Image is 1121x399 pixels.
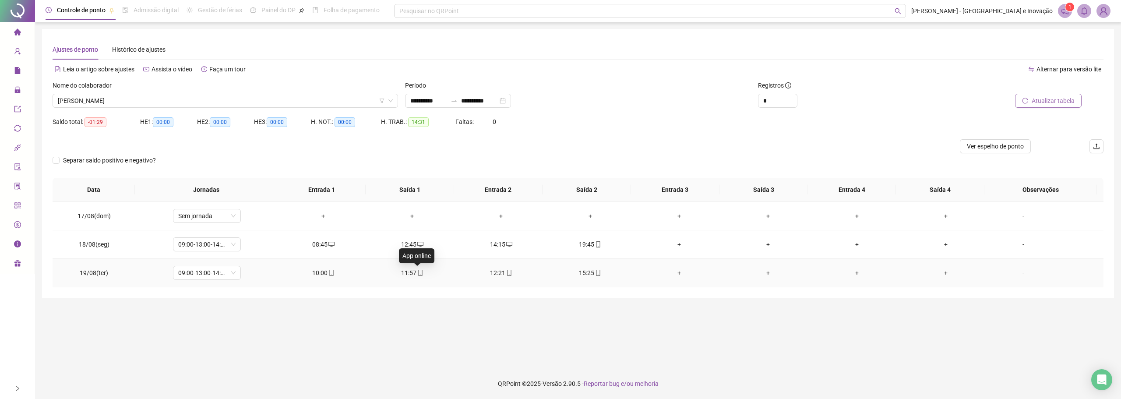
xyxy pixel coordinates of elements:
[451,97,458,104] span: to
[14,102,21,119] span: export
[553,211,627,221] div: +
[53,178,135,202] th: Data
[1080,7,1088,15] span: bell
[286,240,360,249] div: 08:45
[455,118,475,125] span: Faltas:
[299,8,304,13] span: pushpin
[730,211,805,221] div: +
[642,240,716,249] div: +
[464,211,539,221] div: +
[60,155,159,165] span: Separar saldo positivo e negativo?
[324,7,380,14] span: Folha de pagamento
[46,7,52,13] span: clock-circle
[79,241,109,248] span: 18/08(seg)
[909,240,984,249] div: +
[909,268,984,278] div: +
[505,270,512,276] span: mobile
[55,66,61,72] span: file-text
[454,178,543,202] th: Entrada 2
[153,117,173,127] span: 00:00
[109,8,114,13] span: pushpin
[408,117,429,127] span: 14:31
[375,240,450,249] div: 12:45
[14,44,21,61] span: user-add
[543,380,562,387] span: Versão
[584,380,659,387] span: Reportar bug e/ou melhoria
[819,211,894,221] div: +
[14,63,21,81] span: file
[1036,66,1101,73] span: Alternar para versão lite
[210,117,230,127] span: 00:00
[267,117,287,127] span: 00:00
[286,211,360,221] div: +
[311,117,381,127] div: H. NOT.:
[991,185,1090,194] span: Observações
[553,240,627,249] div: 19:45
[58,94,393,107] span: MARIANA MARQUES VAZ
[209,66,246,73] span: Faça um tour
[758,81,791,90] span: Registros
[493,118,496,125] span: 0
[642,268,716,278] div: +
[14,198,21,215] span: qrcode
[451,97,458,104] span: swap-right
[896,178,984,202] th: Saída 4
[553,268,627,278] div: 15:25
[201,66,207,72] span: history
[328,270,335,276] span: mobile
[642,211,716,221] div: +
[730,240,805,249] div: +
[399,248,434,263] div: App online
[1068,4,1072,10] span: 1
[53,117,140,127] div: Saldo total:
[1015,94,1082,108] button: Atualizar tabela
[57,7,106,14] span: Controle de ponto
[998,268,1049,278] div: -
[14,217,21,235] span: dollar
[375,268,450,278] div: 11:57
[277,178,366,202] th: Entrada 1
[14,25,21,42] span: home
[198,7,242,14] span: Gestão de férias
[1097,4,1110,18] img: 57791
[819,268,894,278] div: +
[250,7,256,13] span: dashboard
[1091,369,1112,390] div: Open Intercom Messenger
[140,117,197,127] div: HE 1:
[960,139,1031,153] button: Ver espelho de ponto
[895,8,901,14] span: search
[909,211,984,221] div: +
[178,209,236,222] span: Sem jornada
[911,6,1053,16] span: [PERSON_NAME] - [GEOGRAPHIC_DATA] e Inovação
[14,140,21,158] span: api
[379,98,384,103] span: filter
[178,266,236,279] span: 09:00-13:00-14:00-18:00
[719,178,808,202] th: Saída 3
[14,179,21,196] span: solution
[543,178,631,202] th: Saída 2
[178,238,236,251] span: 09:00-13:00-14:00-18:00
[85,117,106,127] span: -01:29
[366,178,454,202] th: Saída 1
[967,141,1024,151] span: Ver espelho de ponto
[1032,96,1075,106] span: Atualizar tabela
[152,66,192,73] span: Assista o vídeo
[14,256,21,273] span: gift
[998,211,1049,221] div: -
[63,66,134,73] span: Leia o artigo sobre ajustes
[197,117,254,127] div: HE 2:
[381,117,455,127] div: H. TRAB.:
[1065,3,1074,11] sup: 1
[730,268,805,278] div: +
[819,240,894,249] div: +
[631,178,719,202] th: Entrada 3
[261,7,296,14] span: Painel do DP
[135,178,277,202] th: Jornadas
[998,240,1049,249] div: -
[80,269,108,276] span: 19/08(ter)
[984,178,1097,202] th: Observações
[143,66,149,72] span: youtube
[1093,143,1100,150] span: upload
[14,159,21,177] span: audit
[1061,7,1069,15] span: notification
